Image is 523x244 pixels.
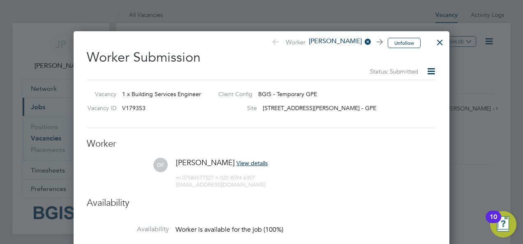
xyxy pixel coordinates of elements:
span: [EMAIL_ADDRESS][DOMAIN_NAME] [176,181,266,188]
label: Vacancy [83,90,116,98]
span: Status: Submitted [370,67,418,75]
span: m: [176,174,182,181]
span: V179353 [122,104,146,112]
h3: Worker [87,138,436,150]
span: BGIS - Temporary GPE [258,90,317,98]
span: [PERSON_NAME] [176,158,235,167]
span: 1 x Building Services Engineer [122,90,201,98]
label: Site [212,104,257,112]
span: Worker is available for the job (100%) [176,226,283,234]
label: Client Config [212,90,252,98]
span: View details [236,159,268,167]
div: 10 [490,217,497,228]
span: [PERSON_NAME] [305,37,371,46]
label: Availability [87,225,169,234]
span: [STREET_ADDRESS][PERSON_NAME] - GPE [263,104,376,112]
span: DF [153,158,168,172]
button: Unfollow [388,38,421,48]
h3: Availability [87,197,436,209]
h2: Worker Submission [87,43,436,76]
label: Vacancy ID [83,104,116,112]
button: Open Resource Center, 10 new notifications [490,211,516,237]
span: Worker [271,37,382,48]
span: 07584577527 [176,174,214,181]
span: h: [215,174,220,181]
span: 020 8594 6307 [215,174,255,181]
